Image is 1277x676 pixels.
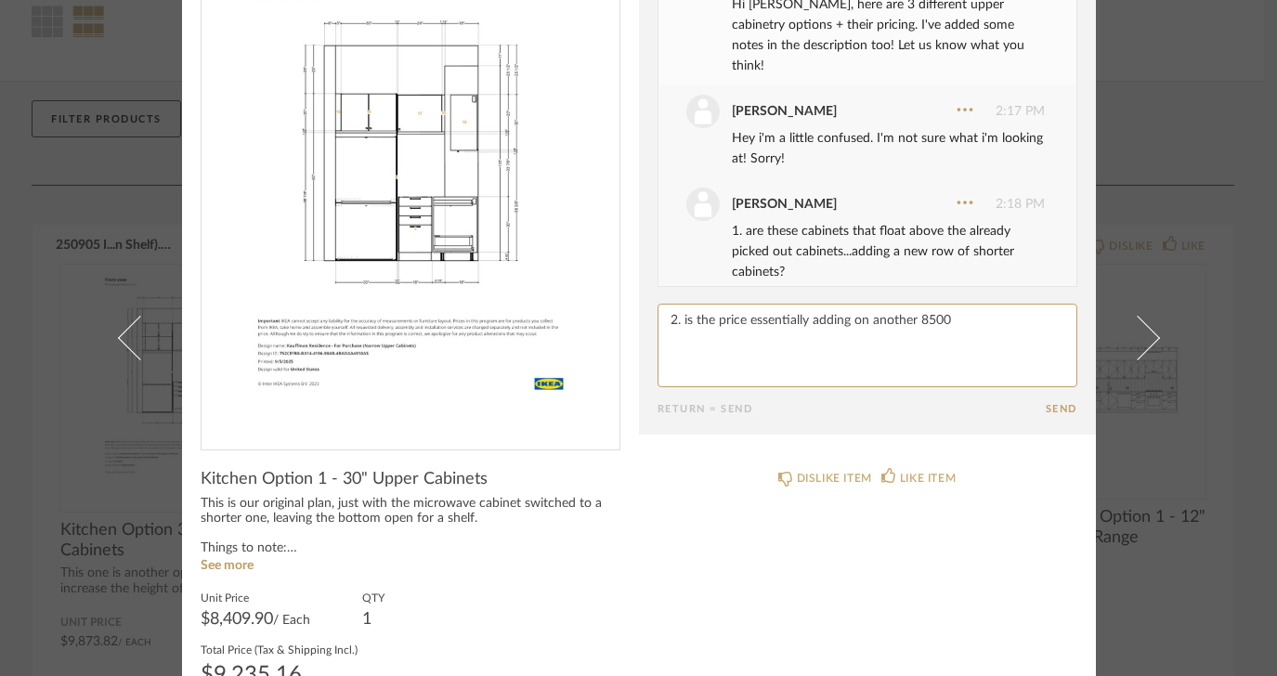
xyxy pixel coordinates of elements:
div: 1 [362,612,384,627]
span: Kitchen Option 1 - 30" Upper Cabinets [201,469,488,489]
div: [PERSON_NAME] [732,101,837,122]
label: Unit Price [201,590,310,604]
div: [PERSON_NAME] [732,194,837,214]
div: Return = Send [658,403,1046,415]
button: Send [1046,403,1077,415]
div: LIKE ITEM [900,469,956,487]
a: See more [201,559,254,572]
span: $8,409.90 [201,611,273,628]
div: Hey i'm a little confused. I'm not sure what i'm looking at! Sorry! [732,128,1045,169]
span: / Each [273,614,310,627]
div: DISLIKE ITEM [797,469,872,487]
div: 1. are these cabinets that float above the already picked out cabinets...adding a new row of shor... [732,221,1045,282]
label: Total Price (Tax & Shipping Incl.) [201,642,358,656]
div: 2:18 PM [686,188,1045,221]
div: This is our original plan, just with the microwave cabinet switched to a shorter one, leaving the... [201,497,620,556]
label: QTY [362,590,384,604]
div: 2:17 PM [686,95,1045,128]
